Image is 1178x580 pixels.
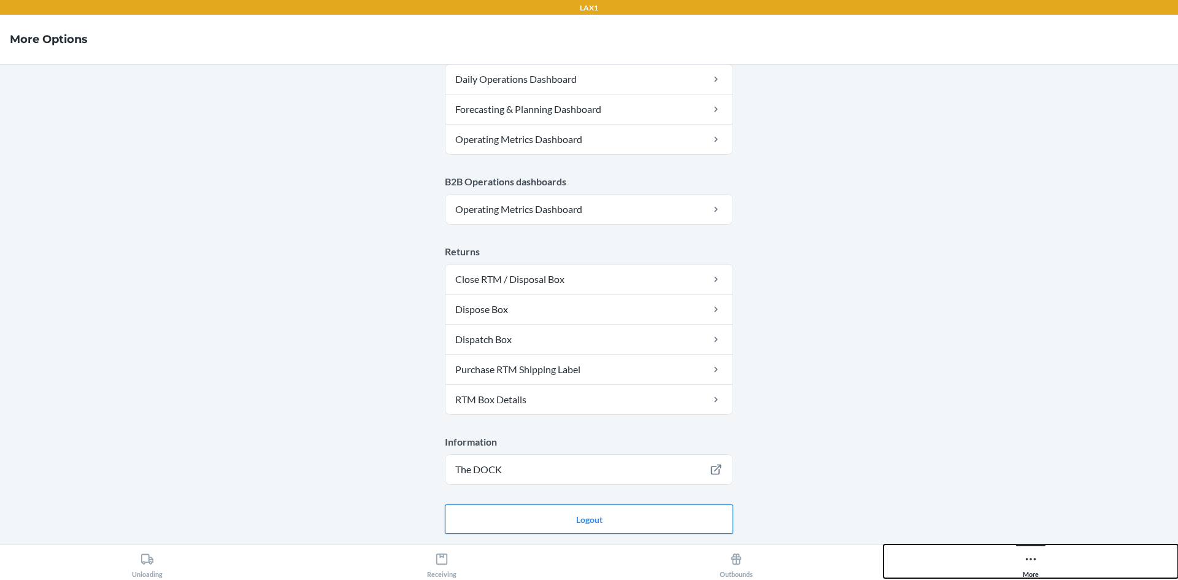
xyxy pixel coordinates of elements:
[445,295,733,324] a: Dispose Box
[589,544,883,578] button: Outbounds
[1023,547,1039,578] div: More
[294,544,589,578] button: Receiving
[445,265,733,294] a: Close RTM / Disposal Box
[883,544,1178,578] button: More
[132,547,163,578] div: Unloading
[445,455,733,484] a: The DOCK
[445,125,733,154] a: Operating Metrics Dashboard
[427,547,456,578] div: Receiving
[445,325,733,354] a: Dispatch Box
[580,2,598,14] p: LAX1
[445,385,733,414] a: RTM Box Details
[720,547,753,578] div: Outbounds
[445,95,733,124] a: Forecasting & Planning Dashboard
[445,355,733,384] a: Purchase RTM Shipping Label
[445,505,733,534] button: Logout
[445,174,733,189] p: B2B Operations dashboards
[10,31,88,47] h4: More Options
[445,195,733,224] a: Operating Metrics Dashboard
[445,244,733,259] p: Returns
[445,435,733,449] p: Information
[445,64,733,94] a: Daily Operations Dashboard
